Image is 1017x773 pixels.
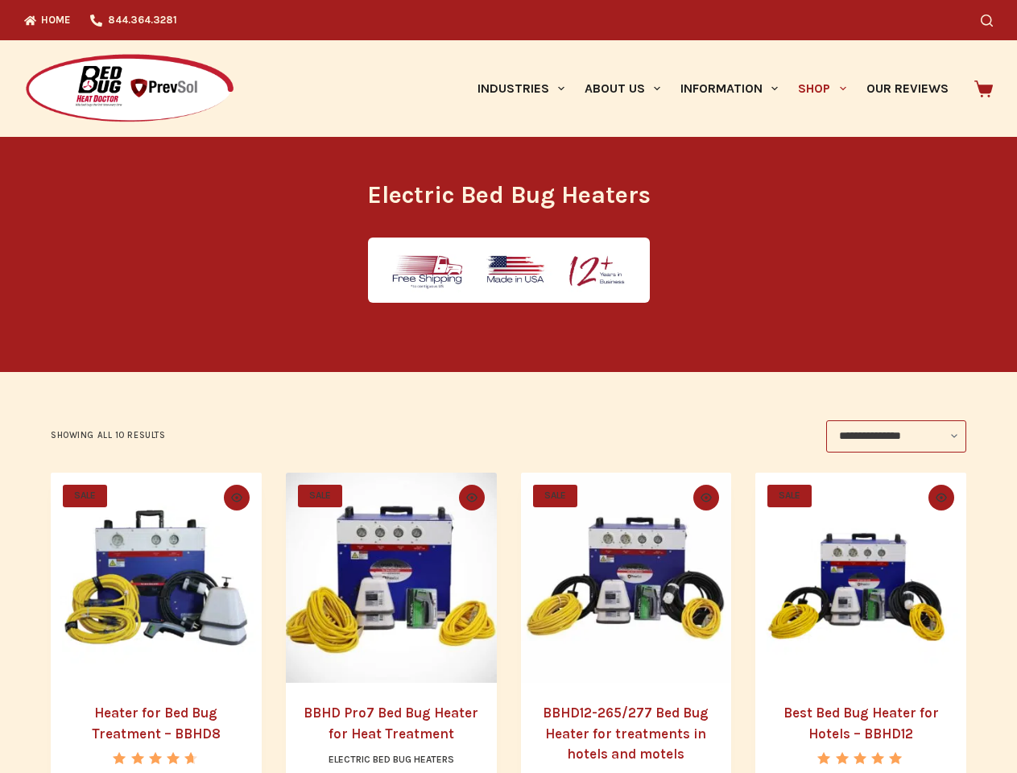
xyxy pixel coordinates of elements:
a: Heater for Bed Bug Treatment - BBHD8 [51,473,262,684]
span: SALE [63,485,107,507]
a: Electric Bed Bug Heaters [329,754,454,765]
a: Industries [467,40,574,137]
a: Heater for Bed Bug Treatment – BBHD8 [92,705,221,742]
button: Quick view toggle [459,485,485,511]
a: Our Reviews [856,40,958,137]
a: Information [671,40,788,137]
button: Quick view toggle [224,485,250,511]
button: Quick view toggle [928,485,954,511]
div: Rated 4.67 out of 5 [113,752,199,764]
nav: Primary [467,40,958,137]
a: Shop [788,40,856,137]
button: Quick view toggle [693,485,719,511]
img: Prevsol/Bed Bug Heat Doctor [24,53,235,125]
button: Search [981,14,993,27]
div: Rated 5.00 out of 5 [817,752,903,764]
p: Showing all 10 results [51,428,165,443]
a: Best Bed Bug Heater for Hotels – BBHD12 [783,705,939,742]
a: BBHD Pro7 Bed Bug Heater for Heat Treatment [286,473,497,684]
a: BBHD12-265/277 Bed Bug Heater for treatments in hotels and motels [543,705,709,762]
a: About Us [574,40,670,137]
span: SALE [767,485,812,507]
a: BBHD12-265/277 Bed Bug Heater for treatments in hotels and motels [521,473,732,684]
h1: Electric Bed Bug Heaters [207,177,811,213]
select: Shop order [826,420,966,453]
span: SALE [298,485,342,507]
a: BBHD Pro7 Bed Bug Heater for Heat Treatment [304,705,478,742]
a: Best Bed Bug Heater for Hotels - BBHD12 [755,473,966,684]
span: SALE [533,485,577,507]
